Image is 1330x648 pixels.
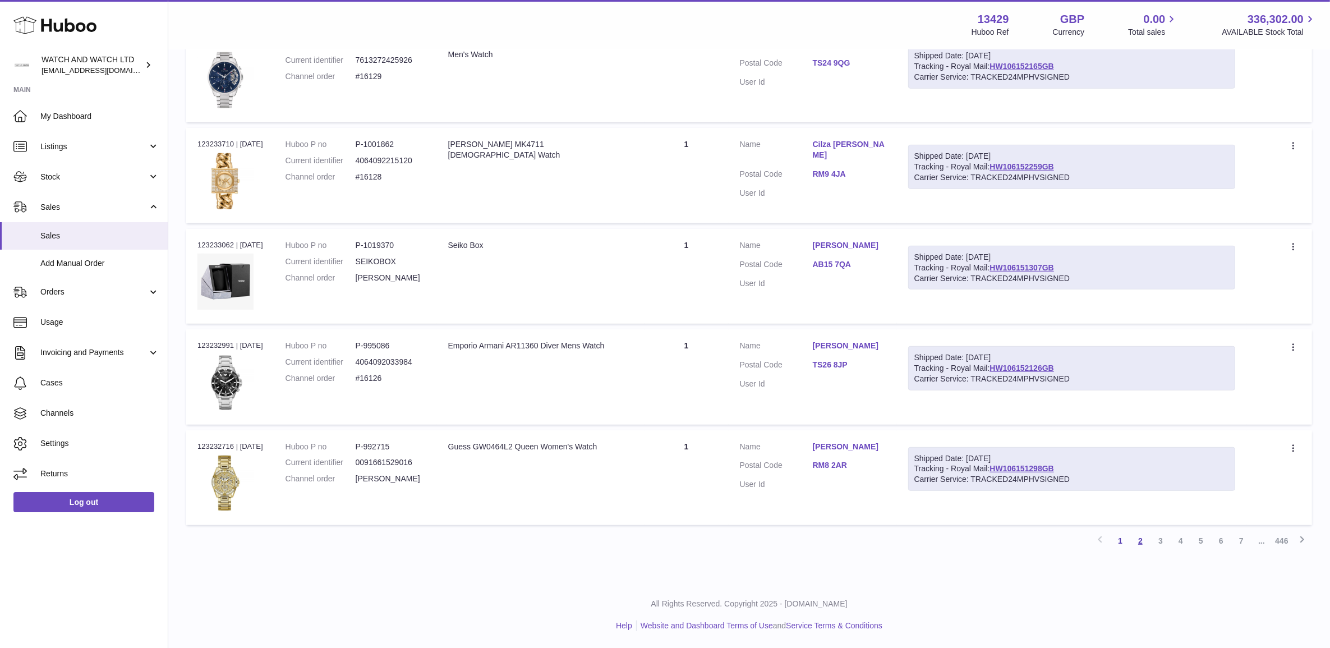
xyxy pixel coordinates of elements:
[13,492,154,512] a: Log out
[740,77,813,88] dt: User Id
[42,54,142,76] div: WATCH AND WATCH LTD
[740,169,813,182] dt: Postal Code
[914,474,1229,485] div: Carrier Service: TRACKED24MPHVSIGNED
[1144,12,1166,27] span: 0.00
[813,259,886,270] a: AB15 7QA
[972,27,1009,38] div: Huboo Ref
[40,408,159,419] span: Channels
[740,379,813,389] dt: User Id
[286,55,356,66] dt: Current identifier
[1248,12,1304,27] span: 336,302.00
[356,71,426,82] dd: #16129
[286,273,356,283] dt: Channel order
[1272,531,1292,551] a: 446
[197,355,254,411] img: 1720036478.jpg
[13,57,30,73] img: internalAdmin-13429@internal.huboo.com
[356,357,426,367] dd: 4064092033984
[990,263,1053,272] a: HW106151307GB
[914,273,1229,284] div: Carrier Service: TRACKED24MPHVSIGNED
[1222,12,1317,38] a: 336,302.00 AVAILABLE Stock Total
[786,621,882,630] a: Service Terms & Conditions
[356,442,426,452] dd: P-992715
[286,341,356,351] dt: Huboo P no
[908,145,1235,189] div: Tracking - Royal Mail:
[645,329,729,424] td: 1
[914,252,1229,263] div: Shipped Date: [DATE]
[197,52,254,108] img: 1730885669.jpg
[1128,12,1178,38] a: 0.00 Total sales
[740,188,813,199] dt: User Id
[908,44,1235,89] div: Tracking - Royal Mail:
[908,246,1235,290] div: Tracking - Royal Mail:
[740,240,813,254] dt: Name
[1128,27,1178,38] span: Total sales
[908,346,1235,390] div: Tracking - Royal Mail:
[914,352,1229,363] div: Shipped Date: [DATE]
[1130,531,1150,551] a: 2
[286,139,356,150] dt: Huboo P no
[990,364,1053,373] a: HW106152126GB
[1231,531,1251,551] a: 7
[1211,531,1231,551] a: 6
[740,278,813,289] dt: User Id
[448,240,633,251] div: Seiko Box
[645,27,729,122] td: 1
[197,240,263,250] div: 123233062 | [DATE]
[740,479,813,490] dt: User Id
[645,430,729,525] td: 1
[356,273,426,283] dd: [PERSON_NAME]
[1191,531,1211,551] a: 5
[286,172,356,182] dt: Channel order
[286,155,356,166] dt: Current identifier
[356,341,426,351] dd: P-995086
[356,55,426,66] dd: 7613272425926
[286,457,356,468] dt: Current identifier
[1110,531,1130,551] a: 1
[740,341,813,354] dt: Name
[813,360,886,370] a: TS26 8JP
[978,12,1009,27] strong: 13429
[286,240,356,251] dt: Huboo P no
[40,141,148,152] span: Listings
[616,621,632,630] a: Help
[645,128,729,223] td: 1
[740,442,813,455] dt: Name
[286,474,356,484] dt: Channel order
[990,62,1053,71] a: HW106152165GB
[813,240,886,251] a: [PERSON_NAME]
[356,240,426,251] dd: P-1019370
[641,621,773,630] a: Website and Dashboard Terms of Use
[197,455,254,511] img: 1718752930.jpg
[1251,531,1272,551] span: ...
[40,317,159,328] span: Usage
[40,258,159,269] span: Add Manual Order
[990,162,1053,171] a: HW106152259GB
[645,229,729,324] td: 1
[740,460,813,474] dt: Postal Code
[637,621,882,631] li: and
[813,460,886,471] a: RM8 2AR
[1222,27,1317,38] span: AVAILABLE Stock Total
[914,374,1229,384] div: Carrier Service: TRACKED24MPHVSIGNED
[356,172,426,182] dd: #16128
[40,111,159,122] span: My Dashboard
[914,151,1229,162] div: Shipped Date: [DATE]
[40,231,159,241] span: Sales
[990,464,1053,473] a: HW106151298GB
[40,287,148,297] span: Orders
[177,599,1321,609] p: All Rights Reserved. Copyright 2025 - [DOMAIN_NAME]
[42,66,165,75] span: [EMAIL_ADDRESS][DOMAIN_NAME]
[448,139,633,160] div: [PERSON_NAME] MK4711 [DEMOGRAPHIC_DATA] Watch
[914,172,1229,183] div: Carrier Service: TRACKED24MPHVSIGNED
[1053,27,1085,38] div: Currency
[40,468,159,479] span: Returns
[197,254,254,310] img: 1731278866.jpg
[813,169,886,180] a: RM9 4JA
[356,474,426,484] dd: [PERSON_NAME]
[914,453,1229,464] div: Shipped Date: [DATE]
[1060,12,1084,27] strong: GBP
[197,442,263,452] div: 123232716 | [DATE]
[356,457,426,468] dd: 0091661529016
[356,373,426,384] dd: #16126
[356,139,426,150] dd: P-1001862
